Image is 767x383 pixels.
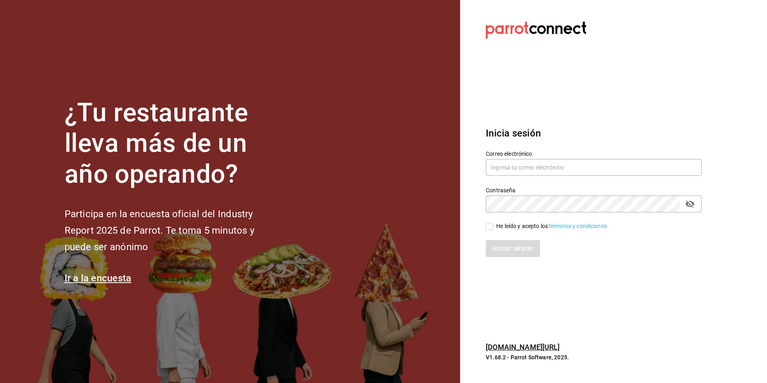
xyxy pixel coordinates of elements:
div: He leído y acepto los [496,222,609,230]
button: passwordField [683,197,697,211]
input: Ingresa tu correo electrónico [486,159,702,176]
a: Términos y condiciones. [548,223,609,229]
h3: Inicia sesión [486,126,702,141]
a: [DOMAIN_NAME][URL] [486,343,560,351]
h2: Participa en la encuesta oficial del Industry Report 2025 de Parrot. Te toma 5 minutos y puede se... [65,206,281,255]
label: Contraseña [486,187,702,193]
p: V1.68.2 - Parrot Software, 2025. [486,353,702,361]
label: Correo electrónico [486,151,702,156]
a: Ir a la encuesta [65,273,132,284]
h1: ¿Tu restaurante lleva más de un año operando? [65,98,281,190]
